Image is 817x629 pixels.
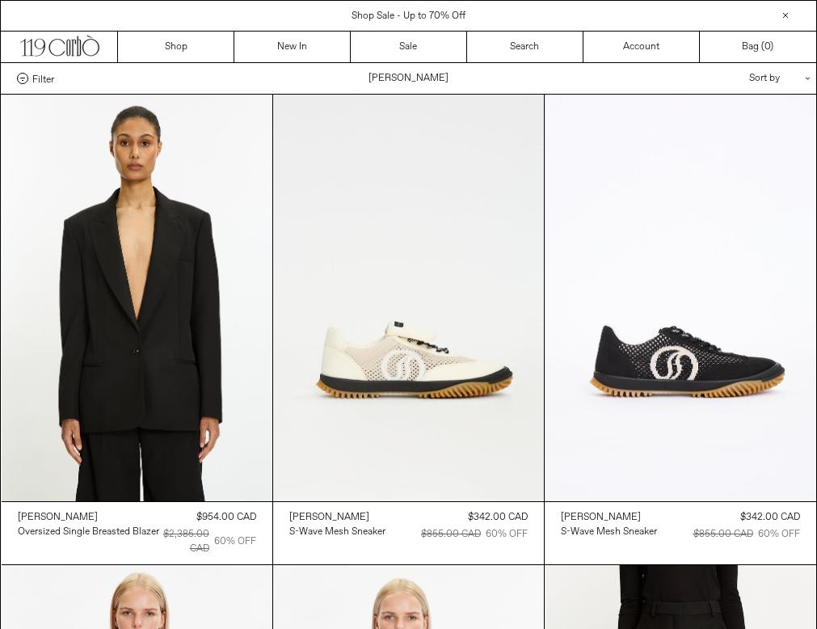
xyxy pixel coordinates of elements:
[740,510,800,525] div: $342.00 CAD
[214,534,256,549] div: 60% OFF
[486,527,528,542] div: 60% OFF
[764,40,770,53] span: 0
[468,510,528,525] div: $342.00 CAD
[18,525,159,539] a: Oversized Single Breasted Blazer
[18,510,159,525] a: [PERSON_NAME]
[351,32,467,62] a: Sale
[2,95,272,501] img: Stella McCartney Oversized Single Breasted Blazer
[18,511,98,525] div: [PERSON_NAME]
[352,10,465,23] a: Shop Sale - Up to 70% Off
[561,525,657,539] a: S-Wave Mesh Sneaker
[196,510,256,525] div: $954.00 CAD
[655,63,800,94] div: Sort by
[289,510,385,525] a: [PERSON_NAME]
[561,511,641,525] div: [PERSON_NAME]
[421,527,481,542] div: $855.00 CAD
[545,95,815,501] img: S-Wave Mesh Sneaker
[764,40,773,54] span: )
[693,527,753,542] div: $855.00 CAD
[273,95,544,501] img: Stella McCartney S-Wave Mesh Sneaker
[159,527,209,556] div: $2,385.00 CAD
[234,32,351,62] a: New In
[583,32,700,62] a: Account
[467,32,583,62] a: Search
[700,32,816,62] a: Bag ()
[561,510,657,525] a: [PERSON_NAME]
[289,525,385,539] a: S-Wave Mesh Sneaker
[758,527,800,542] div: 60% OFF
[32,73,54,84] span: Filter
[118,32,234,62] a: Shop
[289,511,369,525] div: [PERSON_NAME]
